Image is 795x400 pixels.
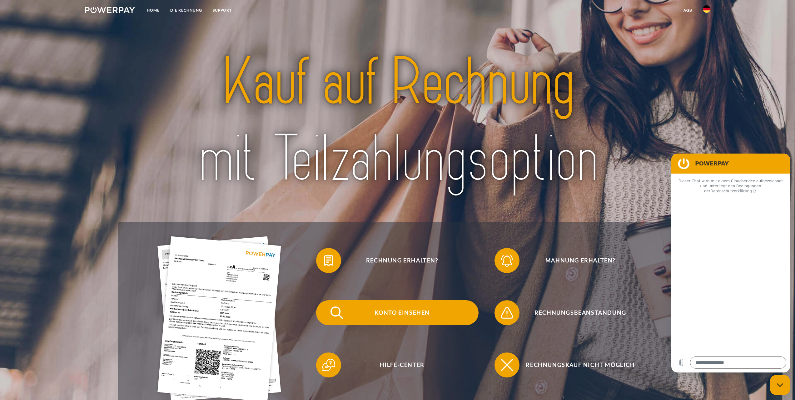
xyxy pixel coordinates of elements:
[494,248,657,273] button: Mahnung erhalten?
[165,5,207,16] a: DIE RECHNUNG
[316,248,479,273] button: Rechnung erhalten?
[150,40,645,201] img: title-powerpay_de.svg
[770,375,790,395] iframe: Schaltfläche zum Öffnen des Messaging-Fensters; Konversation läuft
[325,248,479,273] span: Rechnung erhalten?
[85,7,135,13] img: logo-powerpay-white.svg
[499,253,515,268] img: qb_bell.svg
[207,5,237,16] a: SUPPORT
[499,357,515,373] img: qb_close.svg
[504,352,657,377] span: Rechnungskauf nicht möglich
[321,253,336,268] img: qb_bill.svg
[142,5,165,16] a: Home
[316,300,479,325] button: Konto einsehen
[671,154,790,372] iframe: Messaging-Fenster
[678,5,698,16] a: agb
[504,300,657,325] span: Rechnungsbeanstandung
[494,300,657,325] button: Rechnungsbeanstandung
[325,352,479,377] span: Hilfe-Center
[494,352,657,377] button: Rechnungskauf nicht möglich
[504,248,657,273] span: Mahnung erhalten?
[321,357,336,373] img: qb_help.svg
[316,352,479,377] button: Hilfe-Center
[325,300,479,325] span: Konto einsehen
[703,5,710,13] img: de
[329,305,345,321] img: qb_search.svg
[499,305,515,321] img: qb_warning.svg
